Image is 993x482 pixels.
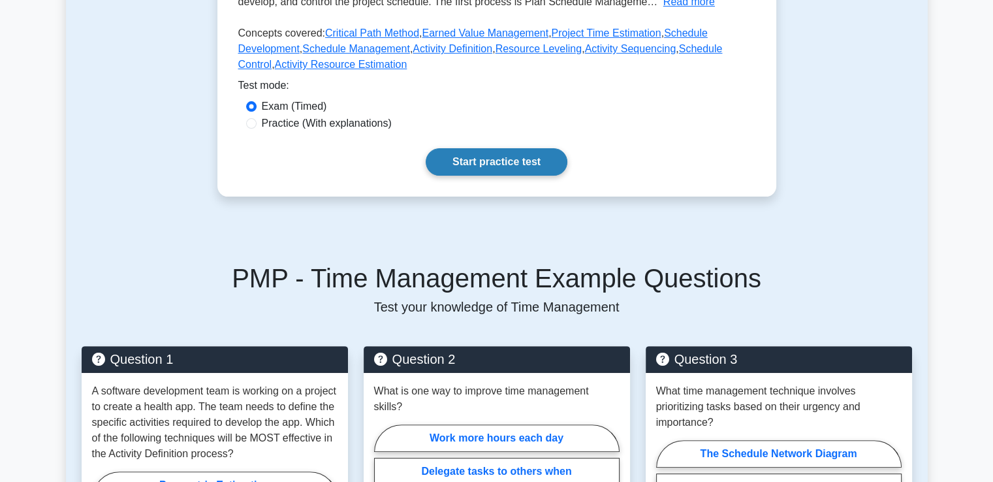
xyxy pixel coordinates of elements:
a: Schedule Management [302,43,410,54]
label: Exam (Timed) [262,99,327,114]
a: Critical Path Method [325,27,419,39]
a: Resource Leveling [496,43,582,54]
a: Start practice test [426,148,567,176]
a: Project Time Estimation [551,27,661,39]
p: Concepts covered: , , , , , , , , , [238,25,755,78]
a: Activity Resource Estimation [275,59,407,70]
h5: PMP - Time Management Example Questions [82,263,912,294]
h5: Question 1 [92,351,338,367]
h5: Question 3 [656,351,902,367]
a: Activity Definition [413,43,492,54]
a: Schedule Control [238,43,723,70]
label: The Schedule Network Diagram [656,440,902,468]
h5: Question 2 [374,351,620,367]
p: What time management technique involves prioritizing tasks based on their urgency and importance? [656,383,902,430]
label: Practice (With explanations) [262,116,392,131]
p: What is one way to improve time management skills? [374,383,620,415]
p: A software development team is working on a project to create a health app. The team needs to def... [92,383,338,462]
label: Work more hours each day [374,425,620,452]
a: Earned Value Management [422,27,548,39]
div: Test mode: [238,78,755,99]
p: Test your knowledge of Time Management [82,299,912,315]
a: Activity Sequencing [585,43,676,54]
